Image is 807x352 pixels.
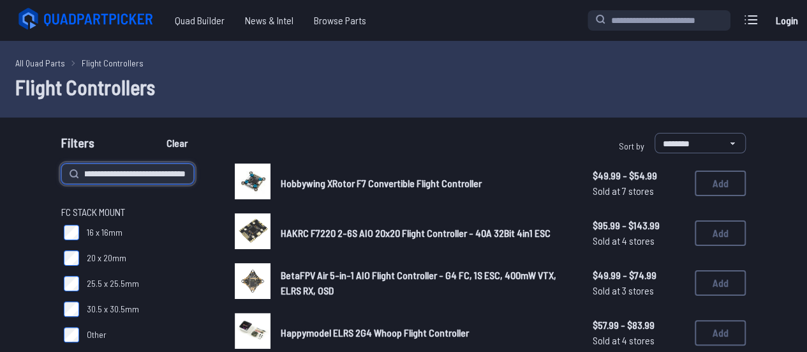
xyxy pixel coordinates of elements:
span: $49.99 - $54.99 [593,168,685,183]
span: FC Stack Mount [61,204,125,220]
a: Browse Parts [304,8,376,33]
input: 30.5 x 30.5mm [64,302,79,317]
a: Hobbywing XRotor F7 Convertible Flight Controller [281,176,572,191]
button: Clear [156,133,198,153]
a: Happymodel ELRS 2G4 Whoop Flight Controller [281,325,572,341]
h1: Flight Controllers [15,72,792,102]
span: 20 x 20mm [87,252,126,264]
input: Other [64,327,79,342]
span: Hobbywing XRotor F7 Convertible Flight Controller [281,177,482,189]
span: Sold at 7 stores [593,183,685,199]
a: Login [771,8,802,33]
a: image [235,213,270,253]
span: Sold at 3 stores [593,283,685,298]
button: Add [695,171,746,196]
button: Add [695,270,746,296]
span: 16 x 16mm [87,226,122,239]
span: Filters [61,133,94,158]
span: BetaFPV Air 5-in-1 AIO Flight Controller - G4 FC, 1S ESC, 400mW VTX, ELRS RX, OSD [281,269,556,296]
img: image [235,313,270,349]
a: image [235,164,270,203]
a: image [235,263,270,303]
a: HAKRC F7220 2-6S AIO 20x20 Flight Controller - 40A 32Bit 4in1 ESC [281,226,572,241]
select: Sort by [655,133,746,153]
span: HAKRC F7220 2-6S AIO 20x20 Flight Controller - 40A 32Bit 4in1 ESC [281,227,551,239]
span: Sold at 4 stores [593,233,685,249]
img: image [235,213,270,249]
span: $95.99 - $143.99 [593,218,685,233]
span: Sort by [619,141,644,151]
span: 25.5 x 25.5mm [87,277,139,290]
img: image [235,164,270,199]
span: 30.5 x 30.5mm [87,303,139,316]
a: News & Intel [235,8,304,33]
span: Sold at 4 stores [593,333,685,348]
button: Add [695,320,746,346]
input: 16 x 16mm [64,225,79,240]
span: $57.99 - $83.99 [593,318,685,333]
a: All Quad Parts [15,56,65,70]
a: Flight Controllers [82,56,144,70]
span: Other [87,328,107,341]
input: 25.5 x 25.5mm [64,276,79,291]
a: BetaFPV Air 5-in-1 AIO Flight Controller - G4 FC, 1S ESC, 400mW VTX, ELRS RX, OSD [281,268,572,298]
span: Happymodel ELRS 2G4 Whoop Flight Controller [281,326,469,339]
a: Quad Builder [165,8,235,33]
span: $49.99 - $74.99 [593,268,685,283]
button: Add [695,220,746,246]
input: 20 x 20mm [64,250,79,266]
img: image [235,263,270,299]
